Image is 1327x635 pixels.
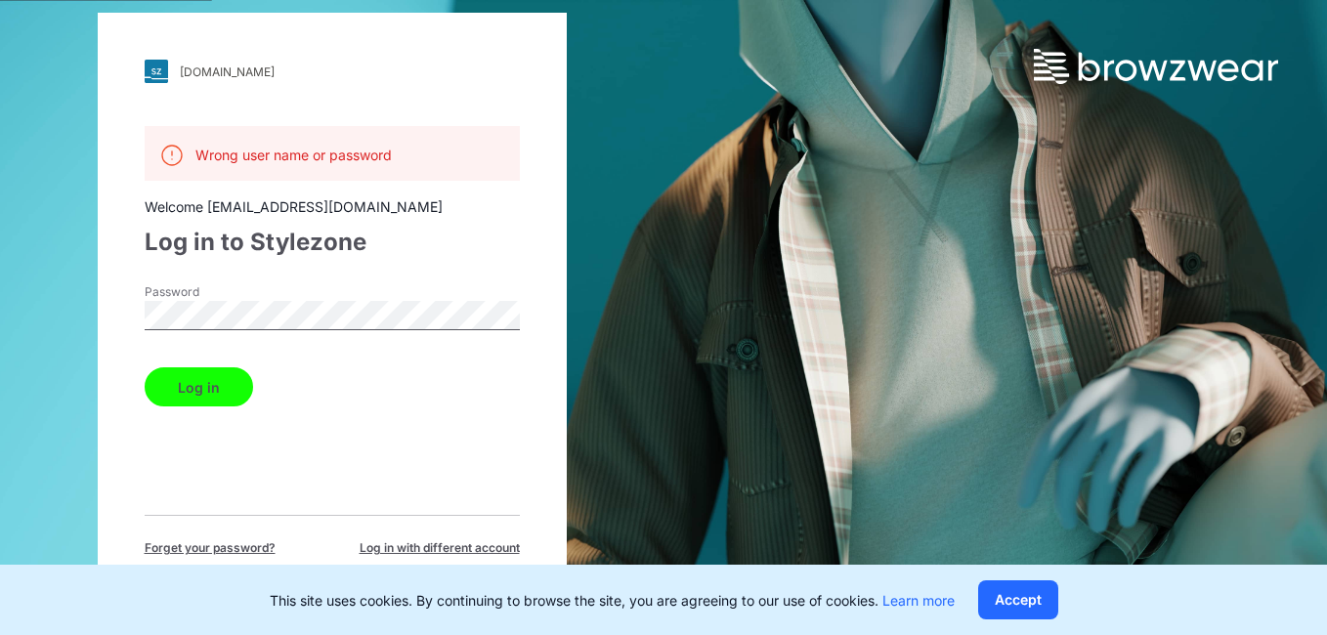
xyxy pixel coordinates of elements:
a: [DOMAIN_NAME] [145,60,520,83]
span: Forget your password? [145,539,276,557]
div: Log in to Stylezone [145,225,520,260]
div: [DOMAIN_NAME] [180,64,275,79]
button: Accept [978,580,1058,619]
img: svg+xml;base64,PHN2ZyB3aWR0aD0iMjQiIGhlaWdodD0iMjQiIHZpZXdCb3g9IjAgMCAyNCAyNCIgZmlsbD0ibm9uZSIgeG... [160,144,184,167]
label: Password [145,283,281,301]
button: Log in [145,367,253,406]
img: browzwear-logo.73288ffb.svg [1034,49,1278,84]
span: Log in with different account [360,539,520,557]
div: Welcome [EMAIL_ADDRESS][DOMAIN_NAME] [145,196,520,217]
p: This site uses cookies. By continuing to browse the site, you are agreeing to our use of cookies. [270,590,955,611]
p: Wrong user name or password [195,145,392,165]
a: Learn more [882,592,955,609]
img: svg+xml;base64,PHN2ZyB3aWR0aD0iMjgiIGhlaWdodD0iMjgiIHZpZXdCb3g9IjAgMCAyOCAyOCIgZmlsbD0ibm9uZSIgeG... [145,60,168,83]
